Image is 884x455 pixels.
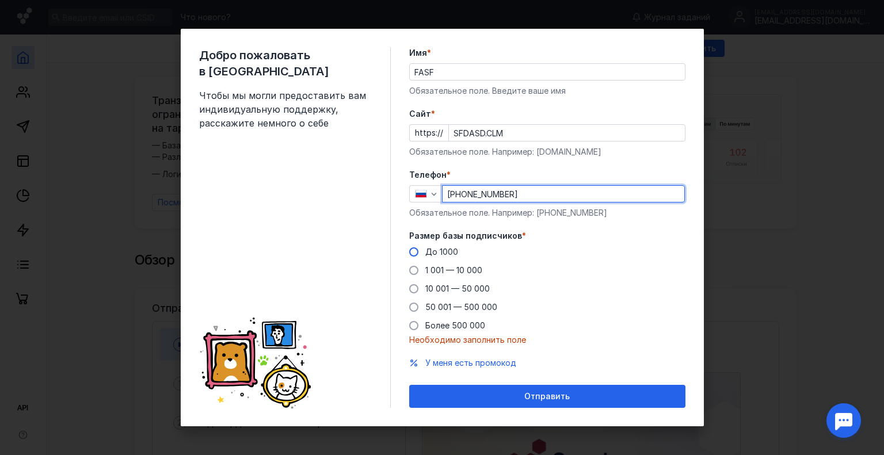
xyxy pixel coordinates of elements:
span: Имя [409,47,427,59]
span: Более 500 000 [425,320,485,330]
span: Добро пожаловать в [GEOGRAPHIC_DATA] [199,47,372,79]
div: Необходимо заполнить поле [409,334,685,346]
span: 50 001 — 500 000 [425,302,497,312]
span: Отправить [524,392,570,402]
span: 1 001 — 10 000 [425,265,482,275]
span: У меня есть промокод [425,358,516,368]
span: Чтобы мы могли предоставить вам индивидуальную поддержку, расскажите немного о себе [199,89,372,130]
button: Отправить [409,385,685,408]
div: Обязательное поле. Например: [PHONE_NUMBER] [409,207,685,219]
span: Телефон [409,169,447,181]
div: Обязательное поле. Например: [DOMAIN_NAME] [409,146,685,158]
div: Обязательное поле. Введите ваше имя [409,85,685,97]
span: До 1000 [425,247,458,257]
span: Cайт [409,108,431,120]
button: У меня есть промокод [425,357,516,369]
span: Размер базы подписчиков [409,230,522,242]
span: 10 001 — 50 000 [425,284,490,293]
